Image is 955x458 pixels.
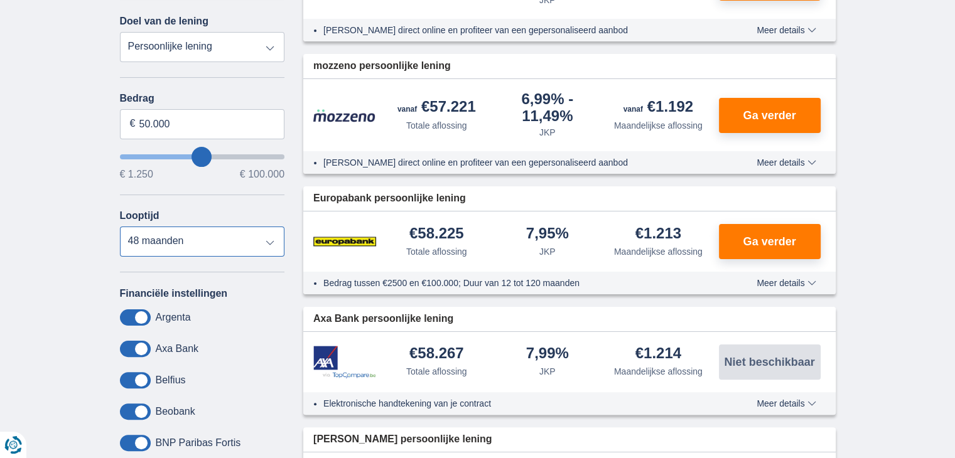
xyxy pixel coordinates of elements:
div: JKP [539,126,556,139]
button: Meer details [747,157,825,168]
img: product.pl.alt Mozzeno [313,109,376,122]
label: Argenta [156,312,191,323]
li: [PERSON_NAME] direct online en profiteer van een gepersonaliseerd aanbod [323,24,711,36]
span: Ga verder [743,236,796,247]
div: JKP [539,245,556,258]
span: Meer details [757,26,816,35]
label: Looptijd [120,210,159,221]
label: Beobank [156,406,195,417]
div: Totale aflossing [406,119,467,132]
span: Niet beschikbaar [724,356,814,368]
span: [PERSON_NAME] persoonlijke lening [313,432,492,447]
li: [PERSON_NAME] direct online en profiteer van een gepersonaliseerd aanbod [323,156,711,169]
button: Meer details [747,398,825,408]
div: 7,95% [526,226,569,243]
span: € [130,117,136,131]
img: product.pl.alt Europabank [313,226,376,257]
div: €58.267 [409,346,464,363]
span: € 1.250 [120,169,153,179]
div: JKP [539,365,556,378]
div: Totale aflossing [406,365,467,378]
button: Niet beschikbaar [719,344,821,380]
div: Maandelijkse aflossing [614,245,703,258]
div: €1.214 [635,346,681,363]
button: Ga verder [719,98,821,133]
input: wantToBorrow [120,154,285,159]
span: € 100.000 [240,169,284,179]
img: product.pl.alt Axa Bank [313,346,376,379]
li: Bedrag tussen €2500 en €100.000; Duur van 12 tot 120 maanden [323,277,711,289]
label: Belfius [156,375,186,386]
label: Doel van de lening [120,16,208,27]
label: Axa Bank [156,343,198,354]
span: Europabank persoonlijke lening [313,191,466,206]
div: 7,99% [526,346,569,363]
div: €58.225 [409,226,464,243]
label: Financiële instellingen [120,288,228,299]
div: €1.192 [623,99,693,117]
button: Meer details [747,278,825,288]
li: Elektronische handtekening van je contract [323,397,711,410]
div: Maandelijkse aflossing [614,365,703,378]
button: Meer details [747,25,825,35]
div: €57.221 [397,99,476,117]
span: Meer details [757,279,816,287]
span: Meer details [757,158,816,167]
span: Axa Bank persoonlijke lening [313,312,453,326]
div: €1.213 [635,226,681,243]
span: Ga verder [743,110,796,121]
label: BNP Paribas Fortis [156,437,241,449]
div: 6,99% [497,92,598,124]
button: Ga verder [719,224,821,259]
div: Totale aflossing [406,245,467,258]
label: Bedrag [120,93,285,104]
span: Meer details [757,399,816,408]
span: mozzeno persoonlijke lening [313,59,451,73]
div: Maandelijkse aflossing [614,119,703,132]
